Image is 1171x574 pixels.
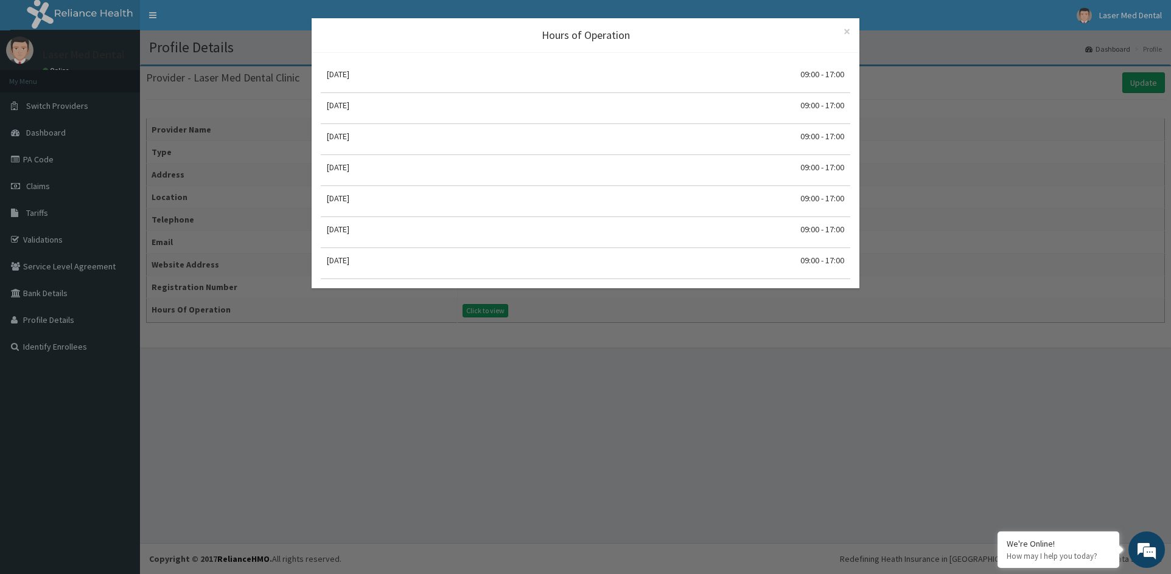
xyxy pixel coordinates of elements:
[327,254,349,266] div: [DATE]
[800,223,844,235] div: 09:00 - 17:00
[1007,551,1110,561] p: How may I help you today?
[800,130,844,142] div: 09:00 - 17:00
[327,223,349,235] div: [DATE]
[23,61,49,91] img: d_794563401_company_1708531726252_794563401
[327,192,349,204] div: [DATE]
[800,99,844,111] div: 09:00 - 17:00
[327,130,349,142] div: [DATE]
[800,192,844,204] div: 09:00 - 17:00
[327,161,349,173] div: [DATE]
[6,332,232,375] textarea: Type your message and hit 'Enter'
[200,6,229,35] div: Minimize live chat window
[800,254,844,266] div: 09:00 - 17:00
[800,68,844,80] div: 09:00 - 17:00
[71,153,168,276] span: We're online!
[321,27,850,43] div: Hours of Operation
[327,68,349,80] div: [DATE]
[844,23,850,40] span: ×
[327,99,349,111] div: [DATE]
[63,68,204,84] div: Chat with us now
[800,161,844,173] div: 09:00 - 17:00
[1007,538,1110,549] div: We're Online!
